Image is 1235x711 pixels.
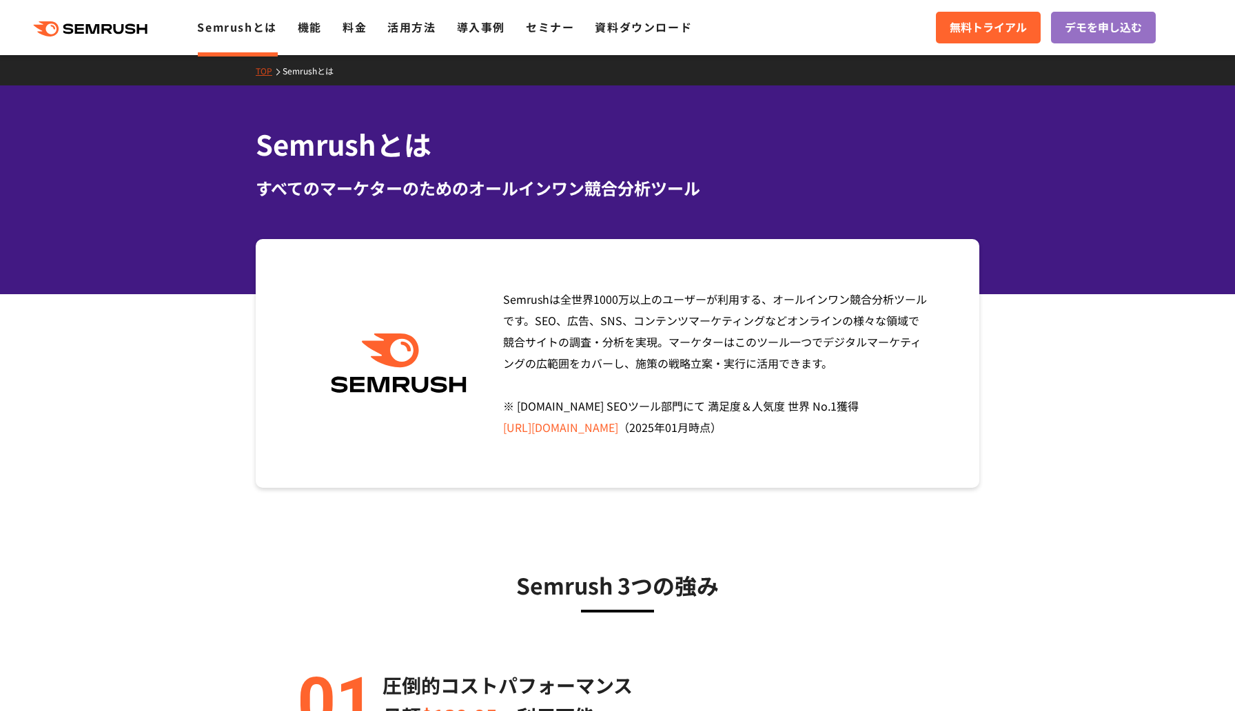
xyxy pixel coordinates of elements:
a: Semrushとは [197,19,276,35]
p: 圧倒的コストパフォーマンス [382,670,633,701]
a: セミナー [526,19,574,35]
a: [URL][DOMAIN_NAME] [503,419,618,435]
span: デモを申し込む [1065,19,1142,37]
a: TOP [256,65,283,76]
a: 無料トライアル [936,12,1041,43]
a: 活用方法 [387,19,436,35]
a: Semrushとは [283,65,344,76]
a: 導入事例 [457,19,505,35]
h3: Semrush 3つの強み [290,568,945,602]
span: Semrushは全世界1000万以上のユーザーが利用する、オールインワン競合分析ツールです。SEO、広告、SNS、コンテンツマーケティングなどオンラインの様々な領域で競合サイトの調査・分析を実現... [503,291,927,435]
a: 資料ダウンロード [595,19,692,35]
h1: Semrushとは [256,124,979,165]
a: 機能 [298,19,322,35]
img: Semrush [324,333,473,393]
div: すべてのマーケターのためのオールインワン競合分析ツール [256,176,979,200]
a: デモを申し込む [1051,12,1156,43]
span: 無料トライアル [950,19,1027,37]
a: 料金 [343,19,367,35]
